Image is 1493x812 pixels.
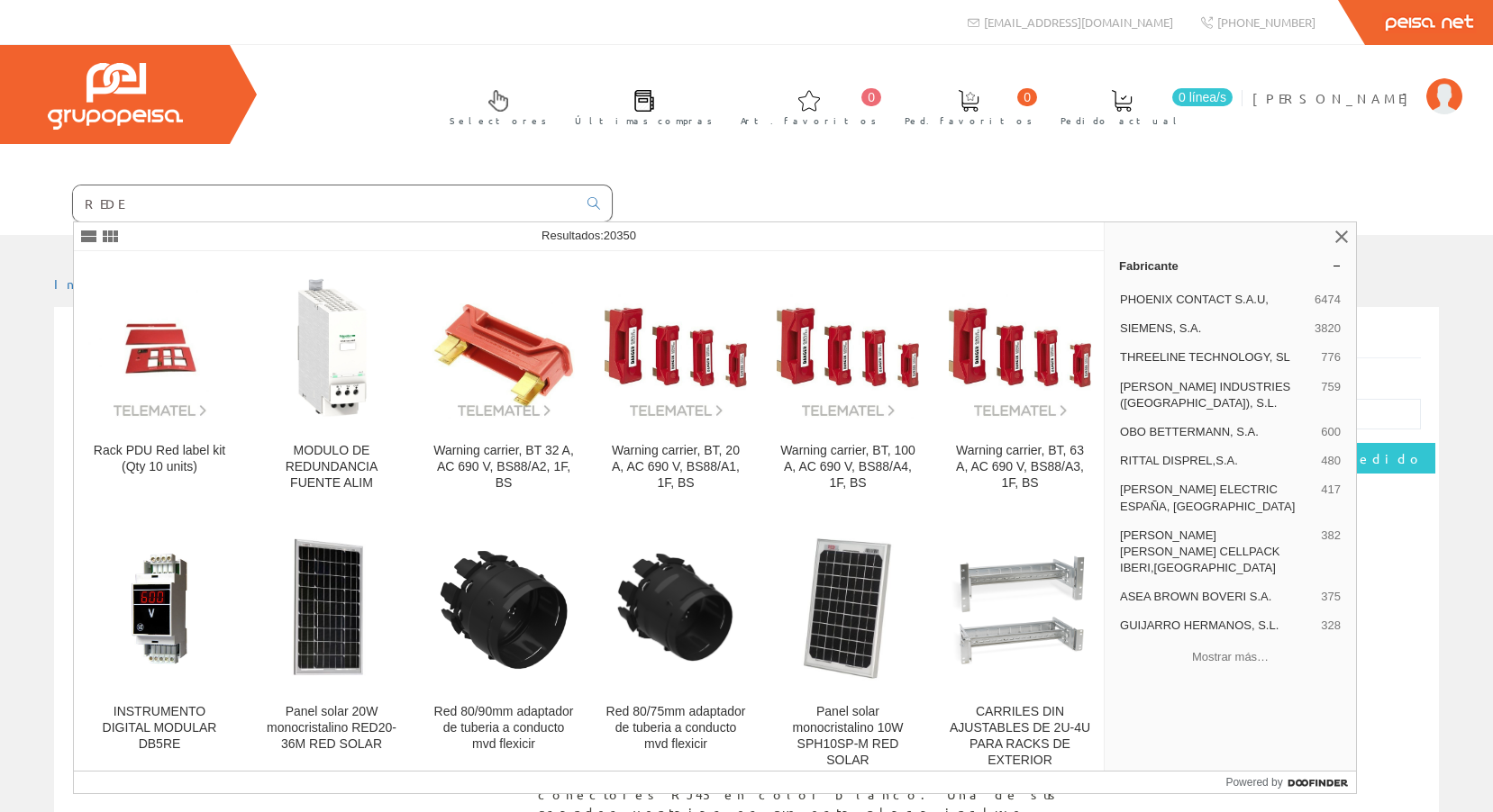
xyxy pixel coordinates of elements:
span: 776 [1321,349,1341,365]
span: 6474 [1315,292,1341,308]
img: Red 80/75mm adaptador de tuberia a conducto mvd flexicir [605,550,747,668]
span: 600 [1321,424,1341,440]
span: RITTAL DISPREL,S.A. [1120,453,1314,469]
a: Red 80/75mm adaptador de tuberia a conducto mvd flexicir Red 80/75mm adaptador de tuberia a condu... [590,513,761,789]
a: CARRILES DIN AJUSTABLES DE 2U-4U PARA RACKS DE EXTERIOR CARRILES DIN AJUSTABLES DE 2U-4U PARA RAC... [934,513,1106,789]
a: Powered by [1225,771,1356,793]
span: 375 [1321,589,1341,605]
span: GUIJARRO HERMANOS, S.L. [1120,618,1314,634]
a: Warning carrier, BT 32 A, AC 690 V, BS88/A2, 1F, BS Warning carrier, BT 32 A, AC 690 V, BS88/A2, ... [418,252,589,512]
a: Panel solar 20W monocristalino RED20-36M RED SOLAR Panel solar 20W monocristalino RED20-36M RED S... [246,513,417,789]
span: PHOENIX CONTACT S.A.U, [1120,292,1307,308]
span: [EMAIL_ADDRESS][DOMAIN_NAME] [984,14,1173,30]
div: Rack PDU Red label kit (Qty 10 units) [88,443,231,475]
span: Selectores [450,112,547,130]
a: Rack PDU Red label kit (Qty 10 units) Rack PDU Red label kit (Qty 10 units) [74,252,245,512]
span: 20350 [604,229,636,242]
a: [PERSON_NAME] [1252,75,1462,92]
div: Panel solar 20W monocristalino RED20-36M RED SOLAR [260,704,403,753]
span: [PHONE_NUMBER] [1217,14,1315,30]
span: 480 [1321,453,1341,469]
span: ASEA BROWN BOVERI S.A. [1120,589,1314,605]
span: Ped. favoritos [905,112,1033,130]
span: 0 [861,88,881,106]
div: Warning carrier, BT, 20 A, AC 690 V, BS88/A1, 1F, BS [605,443,747,492]
div: Red 80/75mm adaptador de tuberia a conducto mvd flexicir [605,704,747,753]
a: Warning carrier, BT, 63 A, AC 690 V, BS88/A3, 1F, BS Warning carrier, BT, 63 A, AC 690 V, BS88/A3... [934,252,1106,512]
a: INSTRUMENTO DIGITAL MODULAR DB5RE INSTRUMENTO DIGITAL MODULAR DB5RE [74,513,245,789]
span: 0 línea/s [1172,88,1233,106]
a: Fabricante [1105,251,1356,280]
img: INSTRUMENTO DIGITAL MODULAR DB5RE [88,537,231,680]
img: Warning carrier, BT, 63 A, AC 690 V, BS88/A3, 1F, BS [949,276,1091,419]
img: Red 80/90mm adaptador de tuberia a conducto mvd flexicir [432,542,575,676]
img: Rack PDU Red label kit (Qty 10 units) [88,276,231,419]
div: INSTRUMENTO DIGITAL MODULAR DB5RE [88,704,231,753]
img: Warning carrier, BT 32 A, AC 690 V, BS88/A2, 1F, BS [432,276,575,419]
div: Warning carrier, BT 32 A, AC 690 V, BS88/A2, 1F, BS [432,443,575,492]
input: Buscar ... [73,185,577,221]
div: Warning carrier, BT, 100 A, AC 690 V, BS88/A4, 1F, BS [777,443,919,492]
a: Últimas compras [557,75,722,137]
span: OBO BETTERMANN, S.A. [1120,424,1314,440]
span: [PERSON_NAME] ELECTRIC ESPAÑA, [GEOGRAPHIC_DATA] [1120,482,1314,514]
img: Warning carrier, BT, 20 A, AC 690 V, BS88/A1, 1F, BS [605,276,747,419]
span: 382 [1321,528,1341,577]
span: 417 [1321,482,1341,514]
a: MODULO DE REDUNDANCIA FUENTE ALIM MODULO DE REDUNDANCIA FUENTE ALIM [246,252,417,512]
a: Warning carrier, BT, 100 A, AC 690 V, BS88/A4, 1F, BS Warning carrier, BT, 100 A, AC 690 V, BS88/... [762,252,933,512]
img: Panel solar monocristalino 10W SPH10SP-M RED SOLAR [779,528,916,690]
span: 0 [1017,88,1037,106]
span: Art. favoritos [741,112,877,130]
img: Panel solar 20W monocristalino RED20-36M RED SOLAR [275,528,388,690]
span: Pedido actual [1061,112,1183,130]
div: CARRILES DIN AJUSTABLES DE 2U-4U PARA RACKS DE EXTERIOR [949,704,1091,769]
a: Inicio [54,275,131,292]
span: SIEMENS, S.A. [1120,320,1307,337]
img: MODULO DE REDUNDANCIA FUENTE ALIM [260,276,403,419]
span: Últimas compras [575,112,713,130]
span: Powered by [1225,774,1282,790]
span: 328 [1321,618,1341,634]
a: Red 80/90mm adaptador de tuberia a conducto mvd flexicir Red 80/90mm adaptador de tuberia a condu... [418,513,589,789]
img: CARRILES DIN AJUSTABLES DE 2U-4U PARA RACKS DE EXTERIOR [949,537,1091,680]
button: Mostrar más… [1112,643,1349,672]
span: 3820 [1315,320,1341,337]
span: [PERSON_NAME] [1252,89,1417,107]
a: Selectores [432,75,556,137]
div: Red 80/90mm adaptador de tuberia a conducto mvd flexicir [432,704,575,753]
div: Warning carrier, BT, 63 A, AC 690 V, BS88/A3, 1F, BS [949,443,1091,492]
img: Warning carrier, BT, 100 A, AC 690 V, BS88/A4, 1F, BS [777,276,919,419]
div: MODULO DE REDUNDANCIA FUENTE ALIM [260,443,403,492]
a: Panel solar monocristalino 10W SPH10SP-M RED SOLAR Panel solar monocristalino 10W SPH10SP-M RED S... [762,513,933,789]
img: Grupo Peisa [48,63,183,130]
span: 759 [1321,379,1341,411]
div: Panel solar monocristalino 10W SPH10SP-M RED SOLAR [777,704,919,769]
a: Warning carrier, BT, 20 A, AC 690 V, BS88/A1, 1F, BS Warning carrier, BT, 20 A, AC 690 V, BS88/A1... [590,252,761,512]
span: THREELINE TECHNOLOGY, SL [1120,349,1314,365]
span: Resultados: [542,229,636,242]
span: [PERSON_NAME] [PERSON_NAME] CELLPACK IBERI,[GEOGRAPHIC_DATA] [1120,528,1314,577]
span: [PERSON_NAME] INDUSTRIES ([GEOGRAPHIC_DATA]), S.L. [1120,379,1314,411]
